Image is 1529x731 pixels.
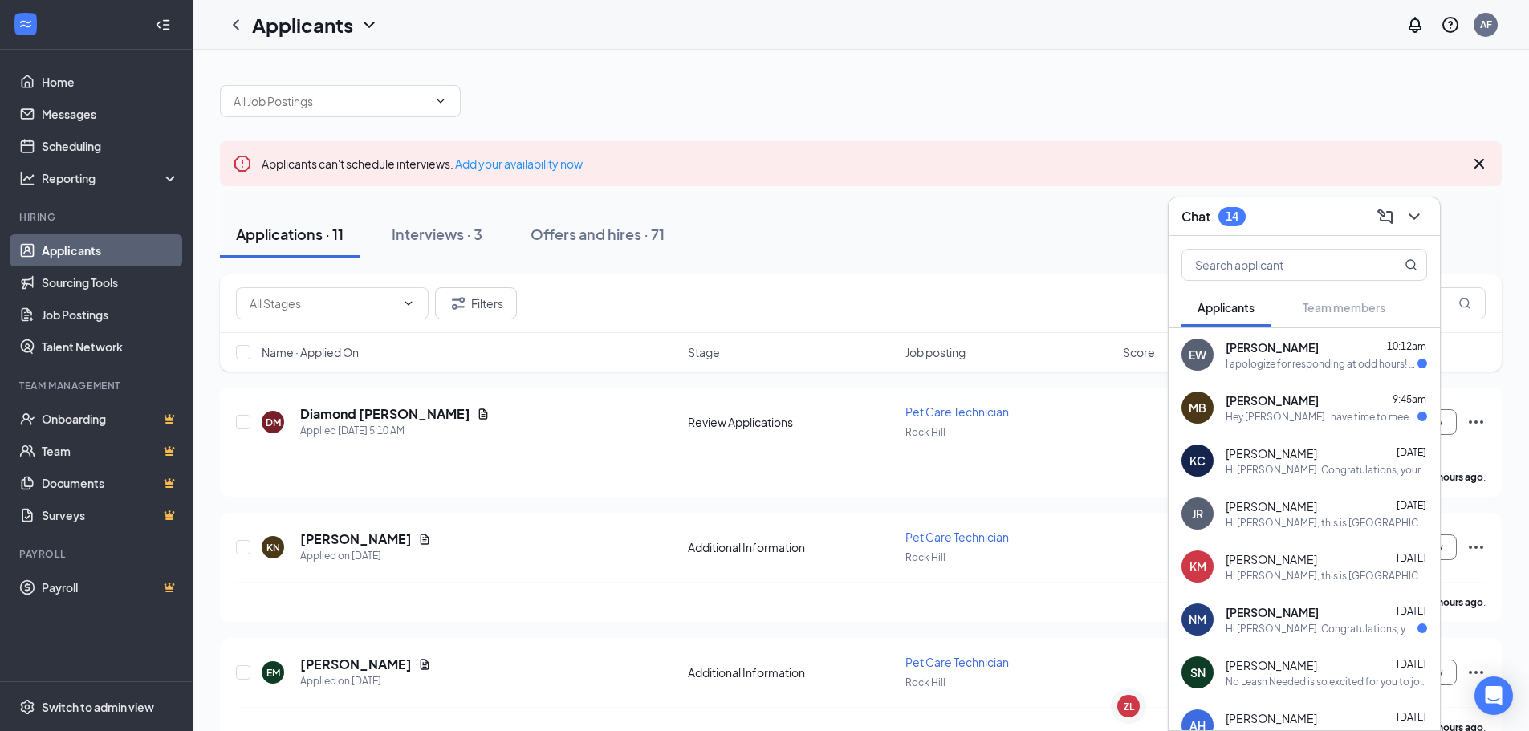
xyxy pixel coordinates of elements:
a: Talent Network [42,331,179,363]
span: Applicants [1198,300,1255,315]
span: [PERSON_NAME] [1226,392,1319,408]
svg: Document [418,533,431,546]
div: Hiring [19,210,176,224]
div: SN [1190,664,1206,680]
a: SurveysCrown [42,499,179,531]
div: DM [266,416,281,429]
span: [DATE] [1397,499,1426,511]
span: Rock Hill [905,426,945,438]
a: DocumentsCrown [42,467,179,499]
div: Hey [PERSON_NAME] I have time to meet [DATE] if you're available. [1226,410,1417,424]
svg: ChevronDown [1405,207,1424,226]
h1: Applicants [252,11,353,39]
span: 9:45am [1393,393,1426,405]
a: Home [42,66,179,98]
span: Rock Hill [905,676,945,688]
span: Team members [1303,300,1385,315]
span: Applicants can't schedule interviews. [262,156,583,171]
b: 5 hours ago [1430,471,1483,483]
div: No Leash Needed is so excited for you to join our team! Do you know anyone else who might be inte... [1226,675,1427,688]
svg: Error [233,154,252,173]
svg: Ellipses [1466,412,1486,432]
button: ChevronDown [1401,204,1427,229]
svg: Document [418,658,431,671]
div: Hi [PERSON_NAME]. Congratulations, your meeting with No Leash Needed for Front Desk Associate at ... [1226,622,1417,636]
div: Hi [PERSON_NAME], this is [GEOGRAPHIC_DATA], the resort manager with NLN in [GEOGRAPHIC_DATA]. I ... [1226,516,1427,530]
span: Job posting [905,344,966,360]
div: KM [1189,558,1206,575]
svg: MagnifyingGlass [1405,258,1417,271]
svg: ComposeMessage [1376,207,1395,226]
span: [DATE] [1397,605,1426,617]
div: Hi [PERSON_NAME], this is [GEOGRAPHIC_DATA], the resort manager with NLN in [GEOGRAPHIC_DATA]. I ... [1226,569,1427,583]
a: Add your availability now [455,156,583,171]
h5: [PERSON_NAME] [300,530,412,548]
span: [PERSON_NAME] [1226,710,1317,726]
svg: ChevronLeft [226,15,246,35]
span: Pet Care Technician [905,404,1009,419]
div: NM [1189,611,1206,627]
span: [PERSON_NAME] [1226,339,1319,355]
div: Applications · 11 [236,224,344,244]
span: [PERSON_NAME] [1226,604,1319,620]
svg: Cross [1470,154,1489,173]
div: EM [266,666,280,680]
div: JR [1192,506,1203,522]
button: ComposeMessage [1372,204,1398,229]
div: Payroll [19,547,176,561]
span: [PERSON_NAME] [1226,657,1317,673]
svg: Ellipses [1466,663,1486,682]
div: AF [1480,18,1492,31]
svg: WorkstreamLogo [18,16,34,32]
a: Sourcing Tools [42,266,179,298]
input: All Stages [250,294,396,312]
input: All Job Postings [234,92,428,110]
div: I apologize for responding at odd hours! Do you have any locations closer to [PERSON_NAME]? [1226,357,1417,371]
span: Score [1123,344,1155,360]
div: 14 [1226,209,1238,223]
span: [PERSON_NAME] [1226,551,1317,567]
input: Search applicant [1182,250,1372,280]
div: Offers and hires · 71 [531,224,665,244]
span: [PERSON_NAME] [1226,498,1317,514]
svg: ChevronDown [434,95,447,108]
h5: [PERSON_NAME] [300,656,412,673]
span: Pet Care Technician [905,655,1009,669]
svg: Filter [449,294,468,313]
div: KC [1189,453,1206,469]
div: Interviews · 3 [392,224,482,244]
b: 15 hours ago [1425,596,1483,608]
span: Rock Hill [905,551,945,563]
svg: QuestionInfo [1441,15,1460,35]
h3: Chat [1181,208,1210,225]
a: TeamCrown [42,435,179,467]
span: [DATE] [1397,552,1426,564]
div: ZL [1124,700,1134,713]
svg: Document [477,408,490,420]
span: Pet Care Technician [905,530,1009,544]
div: Switch to admin view [42,699,154,715]
div: Team Management [19,379,176,392]
h5: Diamond [PERSON_NAME] [300,405,470,423]
span: [DATE] [1397,658,1426,670]
div: Additional Information [688,664,896,680]
span: Name · Applied On [262,344,359,360]
svg: MagnifyingGlass [1458,297,1471,310]
svg: Notifications [1405,15,1425,35]
div: MB [1189,400,1206,416]
div: Applied on [DATE] [300,673,431,689]
span: 10:12am [1387,340,1426,352]
div: Review Applications [688,414,896,430]
span: [PERSON_NAME] [1226,445,1317,461]
div: Applied on [DATE] [300,548,431,564]
a: PayrollCrown [42,571,179,603]
a: Applicants [42,234,179,266]
div: Open Intercom Messenger [1474,676,1513,715]
a: Messages [42,98,179,130]
svg: Collapse [155,17,171,33]
a: OnboardingCrown [42,403,179,435]
a: Job Postings [42,298,179,331]
svg: Analysis [19,170,35,186]
div: Applied [DATE] 5:10 AM [300,423,490,439]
